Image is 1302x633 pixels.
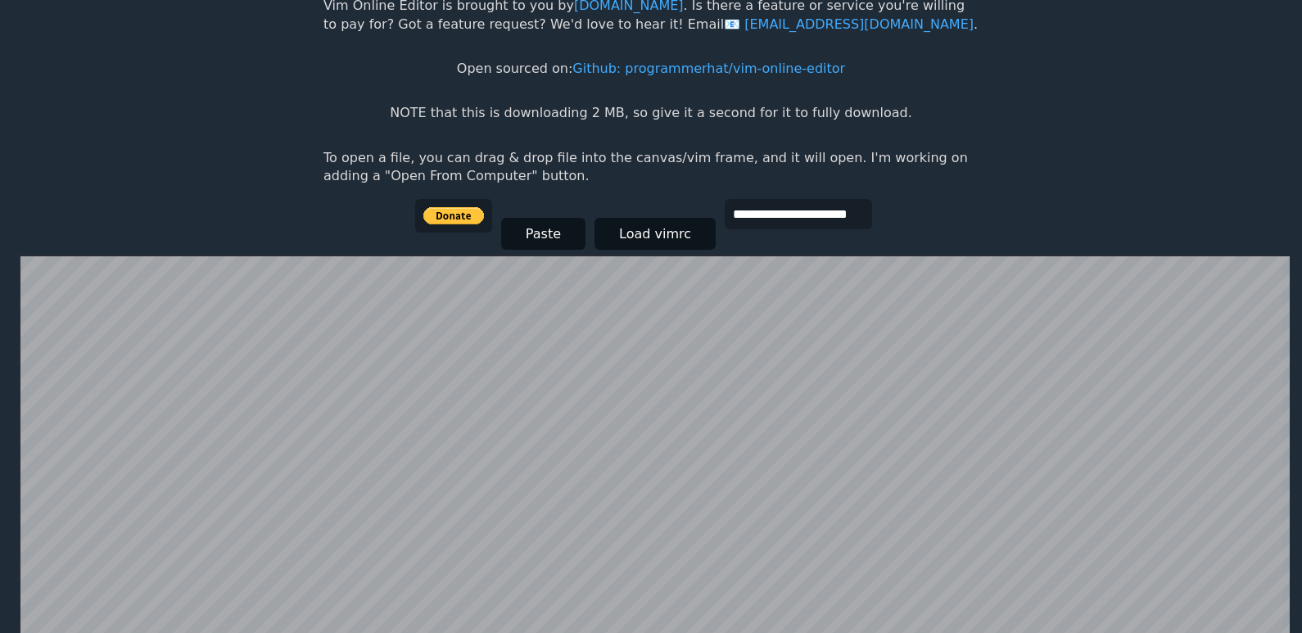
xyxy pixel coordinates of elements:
[457,60,845,78] p: Open sourced on:
[323,149,979,186] p: To open a file, you can drag & drop file into the canvas/vim frame, and it will open. I'm working...
[390,104,911,122] p: NOTE that this is downloading 2 MB, so give it a second for it to fully download.
[572,61,845,76] a: Github: programmerhat/vim-online-editor
[594,218,716,250] button: Load vimrc
[724,16,974,32] a: [EMAIL_ADDRESS][DOMAIN_NAME]
[501,218,585,250] button: Paste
